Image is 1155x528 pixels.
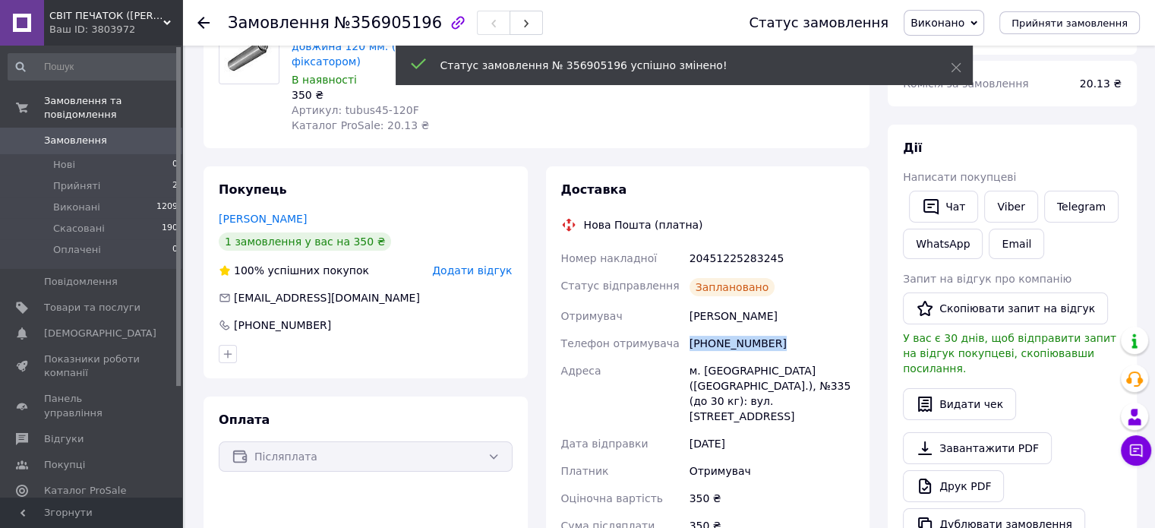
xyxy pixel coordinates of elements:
img: Тубус для ключів Ø45мм., довжина 120 мм. (з фіксатором) [219,24,279,84]
a: Viber [984,191,1037,223]
div: [DATE] [686,430,857,457]
span: СВІТ ПЕЧАТОК (ФОП Коваленко Є.С.) [49,9,163,23]
div: 350 ₴ [292,87,471,103]
div: [PHONE_NUMBER] [232,318,333,333]
div: 350 ₴ [686,485,857,512]
span: Скасовані [53,222,105,236]
div: Нова Пошта (платна) [580,217,707,232]
span: Оплата [219,413,270,427]
span: Дата відправки [561,438,649,450]
span: Замовлення [228,14,330,32]
div: Статус замовлення № 356905196 успішно змінено! [440,58,913,73]
span: В наявності [292,74,357,86]
a: Завантажити PDF [903,432,1052,464]
div: Отримувач [686,457,857,485]
a: WhatsApp [903,229,983,259]
span: Повідомлення [44,275,118,289]
span: Телефон отримувача [561,337,680,349]
span: Доставка [561,182,627,197]
a: Тубус для ключів Ø45мм., довжина 120 мм. (з фіксатором) [292,25,436,68]
button: Прийняти замовлення [999,11,1140,34]
div: Заплановано [690,278,775,296]
span: Каталог ProSale: 20.13 ₴ [292,119,429,131]
span: №356905196 [334,14,442,32]
span: [EMAIL_ADDRESS][DOMAIN_NAME] [234,292,420,304]
div: Статус замовлення [749,15,888,30]
span: Покупець [219,182,287,197]
span: Комісія за замовлення [903,77,1029,90]
span: 1209 [156,201,178,214]
span: Оціночна вартість [561,492,663,504]
div: успішних покупок [219,263,369,278]
span: Написати покупцеві [903,171,1016,183]
div: [PHONE_NUMBER] [686,330,857,357]
button: Скопіювати запит на відгук [903,292,1108,324]
span: 0 [172,158,178,172]
span: Дії [903,141,922,155]
span: Адреса [561,365,601,377]
span: Відгуки [44,432,84,446]
a: Друк PDF [903,470,1004,502]
span: Запит на відгук про компанію [903,273,1071,285]
span: Замовлення та повідомлення [44,94,182,122]
span: Панель управління [44,392,140,419]
span: Замовлення [44,134,107,147]
span: 0 [172,243,178,257]
span: 2 [172,179,178,193]
input: Пошук [8,53,179,81]
a: Telegram [1044,191,1119,223]
div: [PERSON_NAME] [686,302,857,330]
span: Прийняті [53,179,100,193]
span: Покупці [44,458,85,472]
button: Чат [909,191,978,223]
div: Ваш ID: 3803972 [49,23,182,36]
button: Email [989,229,1044,259]
span: Оплачені [53,243,101,257]
span: Отримувач [561,310,623,322]
span: Каталог ProSale [44,484,126,498]
span: Номер накладної [561,252,658,264]
span: Статус відправлення [561,280,680,292]
span: Показники роботи компанії [44,353,140,380]
span: У вас є 30 днів, щоб відправити запит на відгук покупцеві, скопіювавши посилання. [903,332,1116,375]
button: Видати чек [903,388,1016,420]
div: м. [GEOGRAPHIC_DATA] ([GEOGRAPHIC_DATA].), №335 (до 30 кг): вул. [STREET_ADDRESS] [686,357,857,430]
span: Додати відгук [432,264,512,277]
span: 20.13 ₴ [1080,77,1122,90]
span: Товари та послуги [44,301,140,315]
span: Виконано [910,17,964,29]
div: Повернутися назад [197,15,210,30]
span: 100% [234,264,264,277]
a: [PERSON_NAME] [219,213,307,225]
button: Чат з покупцем [1121,435,1151,466]
span: Прийняти замовлення [1011,17,1128,29]
div: 1 замовлення у вас на 350 ₴ [219,232,391,251]
span: Артикул: tubus45-120F [292,104,419,116]
div: 20451225283245 [686,245,857,272]
span: Нові [53,158,75,172]
span: 190 [162,222,178,236]
span: Виконані [53,201,100,214]
span: [DEMOGRAPHIC_DATA] [44,327,156,340]
span: Платник [561,465,609,477]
